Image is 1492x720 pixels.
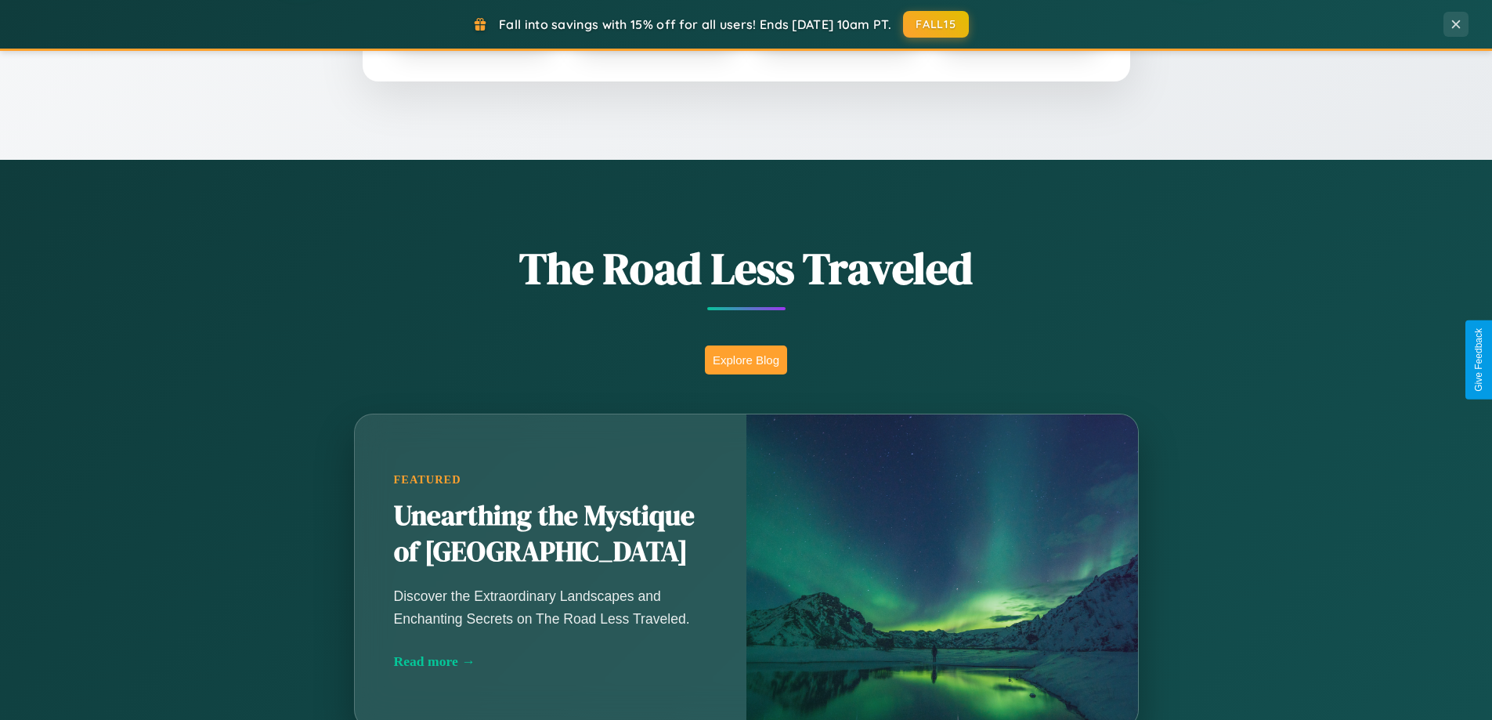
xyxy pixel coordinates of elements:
button: Explore Blog [705,346,787,374]
div: Read more → [394,653,707,670]
p: Discover the Extraordinary Landscapes and Enchanting Secrets on The Road Less Traveled. [394,585,707,629]
h1: The Road Less Traveled [276,238,1216,298]
button: FALL15 [903,11,969,38]
h2: Unearthing the Mystique of [GEOGRAPHIC_DATA] [394,498,707,570]
div: Give Feedback [1473,328,1484,392]
span: Fall into savings with 15% off for all users! Ends [DATE] 10am PT. [499,16,891,32]
div: Featured [394,473,707,487]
